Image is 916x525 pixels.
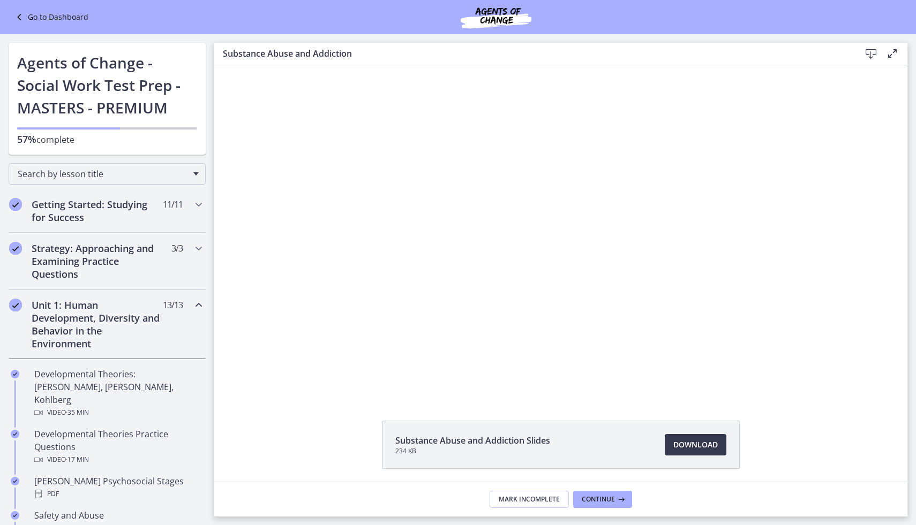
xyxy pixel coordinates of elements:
[9,242,22,255] i: Completed
[66,406,89,419] span: · 35 min
[17,133,36,146] span: 57%
[34,428,201,466] div: Developmental Theories Practice Questions
[573,491,632,508] button: Continue
[11,477,19,485] i: Completed
[223,47,843,60] h3: Substance Abuse and Addiction
[171,242,183,255] span: 3 / 3
[17,133,197,146] p: complete
[18,168,188,180] span: Search by lesson title
[32,198,162,224] h2: Getting Started: Studying for Success
[163,198,183,211] span: 11 / 11
[34,406,201,419] div: Video
[395,447,550,455] span: 234 KB
[9,198,22,211] i: Completed
[66,453,89,466] span: · 17 min
[32,299,162,350] h2: Unit 1: Human Development, Diversity and Behavior in the Environment
[34,488,201,500] div: PDF
[34,453,201,466] div: Video
[32,242,162,280] h2: Strategy: Approaching and Examining Practice Questions
[11,511,19,520] i: Completed
[499,495,560,504] span: Mark Incomplete
[214,65,907,396] iframe: Video Lesson
[582,495,615,504] span: Continue
[490,491,569,508] button: Mark Incomplete
[13,11,88,24] a: Go to Dashboard
[34,368,201,419] div: Developmental Theories: [PERSON_NAME], [PERSON_NAME], Kohlberg
[34,475,201,500] div: [PERSON_NAME] Psychosocial Stages
[673,438,718,451] span: Download
[9,163,206,185] div: Search by lesson title
[11,430,19,438] i: Completed
[395,434,550,447] span: Substance Abuse and Addiction Slides
[9,299,22,311] i: Completed
[163,299,183,311] span: 13 / 13
[11,370,19,378] i: Completed
[665,434,726,455] a: Download
[17,51,197,119] h1: Agents of Change - Social Work Test Prep - MASTERS - PREMIUM
[432,4,560,30] img: Agents of Change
